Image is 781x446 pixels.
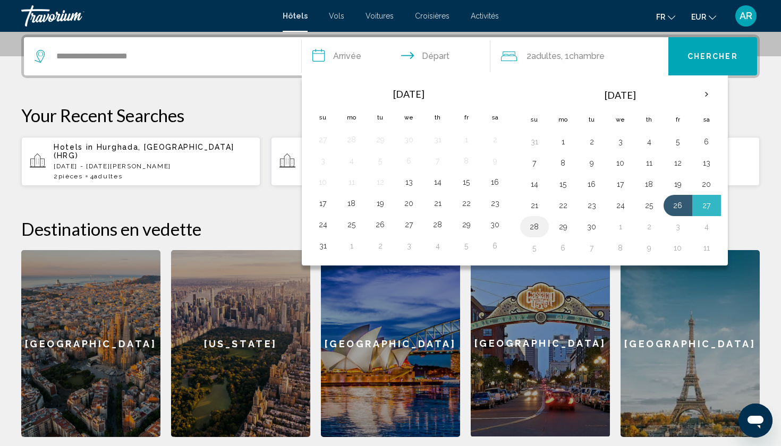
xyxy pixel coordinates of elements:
button: Chercher [668,37,758,75]
button: Day 4 [641,134,658,149]
span: 2 [527,49,561,64]
button: Day 3 [401,238,418,253]
button: Day 4 [429,238,446,253]
button: Day 1 [343,238,360,253]
button: Day 5 [526,241,543,255]
button: Day 4 [698,219,715,234]
a: Voitures [366,12,394,20]
button: Day 28 [429,217,446,232]
button: Day 24 [612,198,629,213]
button: Day 31 [315,238,332,253]
span: pièces [58,173,83,180]
button: Day 10 [612,156,629,170]
button: Day 26 [669,198,686,213]
p: [DATE] - [DATE][PERSON_NAME] [54,162,252,170]
button: Day 11 [698,241,715,255]
button: Day 8 [555,156,572,170]
button: Day 30 [583,219,600,234]
button: Day 16 [487,175,504,190]
a: [GEOGRAPHIC_DATA] [471,250,610,437]
span: Croisières [415,12,449,20]
a: [GEOGRAPHIC_DATA] [21,250,160,437]
button: Day 6 [555,241,572,255]
button: Check in and out dates [302,37,490,75]
button: Day 6 [698,134,715,149]
span: Vols [329,12,344,20]
button: Day 2 [583,134,600,149]
th: [DATE] [337,82,481,106]
button: Day 31 [526,134,543,149]
button: Day 3 [612,134,629,149]
iframe: Bouton de lancement de la fenêtre de messagerie [738,404,772,438]
button: Day 11 [641,156,658,170]
span: Chambre [569,51,605,61]
button: Day 2 [641,219,658,234]
button: Day 1 [555,134,572,149]
button: Day 22 [555,198,572,213]
button: Day 8 [612,241,629,255]
button: Day 9 [641,241,658,255]
button: Day 4 [343,153,360,168]
span: EUR [691,13,706,21]
button: Day 10 [315,175,332,190]
button: Day 25 [343,217,360,232]
button: Day 26 [372,217,389,232]
button: Day 29 [555,219,572,234]
button: Day 8 [458,153,475,168]
button: Day 1 [612,219,629,234]
span: AR [740,11,752,21]
button: Day 19 [372,196,389,211]
button: Day 22 [458,196,475,211]
button: Day 2 [372,238,389,253]
button: Day 12 [372,175,389,190]
button: Hotels in [GEOGRAPHIC_DATA], [GEOGRAPHIC_DATA] (BCN)[DATE] - [DATE]1Chambre2Adultes [271,136,510,186]
a: Travorium [21,5,272,27]
button: Day 2 [487,132,504,147]
button: Day 17 [315,196,332,211]
button: Hotels in Hurghada, [GEOGRAPHIC_DATA] (HRG)[DATE] - [DATE][PERSON_NAME]2pièces4Adultes [21,136,260,186]
button: Day 17 [612,177,629,192]
span: Hurghada, [GEOGRAPHIC_DATA] (HRG) [54,143,234,160]
a: [GEOGRAPHIC_DATA] [321,250,460,437]
button: Day 7 [526,156,543,170]
span: Adultes [531,51,561,61]
button: Day 7 [583,241,600,255]
button: Day 23 [583,198,600,213]
button: Day 16 [583,177,600,192]
button: Day 25 [641,198,658,213]
button: Day 18 [343,196,360,211]
button: Day 20 [698,177,715,192]
a: Activités [471,12,499,20]
button: Day 30 [487,217,504,232]
button: Day 9 [487,153,504,168]
a: Hôtels [283,12,308,20]
button: Change currency [691,9,716,24]
button: Day 14 [526,177,543,192]
button: Day 1 [458,132,475,147]
button: Day 19 [669,177,686,192]
button: Day 23 [487,196,504,211]
a: [GEOGRAPHIC_DATA] [621,250,760,437]
span: , 1 [561,49,605,64]
button: Day 6 [401,153,418,168]
button: Day 29 [372,132,389,147]
span: Hotels in [54,143,94,151]
button: Day 18 [641,177,658,192]
span: 2 [54,173,83,180]
button: Change language [656,9,675,24]
div: Search widget [24,37,757,75]
button: Day 15 [458,175,475,190]
button: Day 9 [583,156,600,170]
button: Day 24 [315,217,332,232]
a: [US_STATE] [171,250,310,437]
button: Day 12 [669,156,686,170]
button: Day 21 [429,196,446,211]
button: Day 10 [669,241,686,255]
span: 4 [90,173,122,180]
